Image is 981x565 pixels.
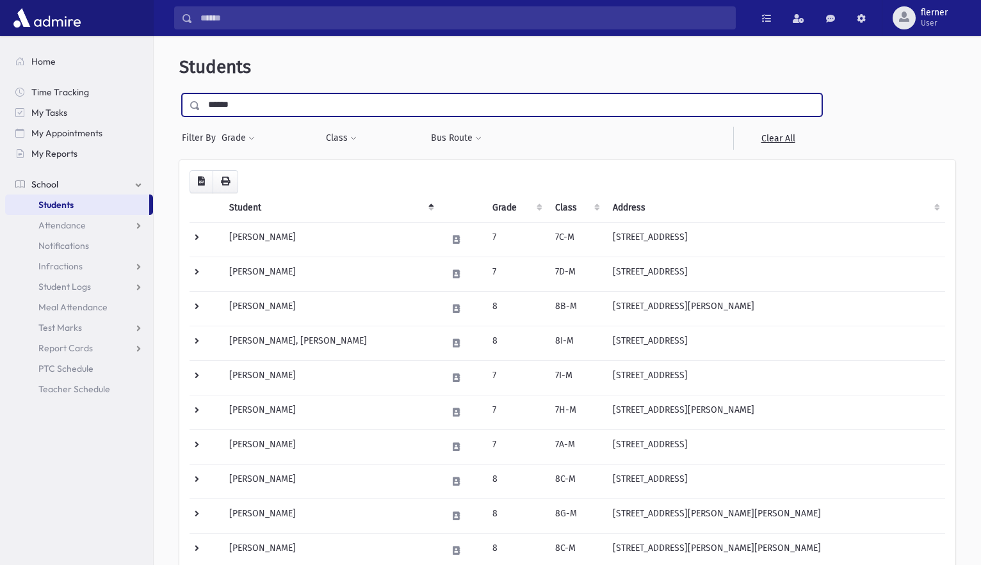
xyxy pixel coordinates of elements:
td: [STREET_ADDRESS] [605,222,945,257]
a: My Reports [5,143,153,164]
td: 7I-M [547,360,605,395]
a: Notifications [5,235,153,256]
th: Student: activate to sort column descending [222,193,439,223]
th: Address: activate to sort column ascending [605,193,945,223]
a: Meal Attendance [5,297,153,317]
a: Attendance [5,215,153,235]
td: [PERSON_NAME] [222,498,439,533]
td: 7C-M [547,222,605,257]
span: Student Logs [38,281,91,292]
td: 7 [485,429,547,464]
a: Teacher Schedule [5,379,153,399]
button: Print [213,170,238,193]
a: School [5,174,153,195]
a: My Tasks [5,102,153,123]
span: Notifications [38,240,89,251]
a: Infractions [5,256,153,276]
span: Meal Attendance [38,301,108,313]
td: 8 [485,326,547,360]
th: Grade: activate to sort column ascending [485,193,547,223]
td: [STREET_ADDRESS] [605,257,945,291]
span: PTC Schedule [38,363,93,374]
a: Clear All [733,127,822,150]
input: Search [193,6,735,29]
td: [PERSON_NAME] [222,395,439,429]
button: Bus Route [430,127,482,150]
a: PTC Schedule [5,358,153,379]
td: 7A-M [547,429,605,464]
td: 8C-M [547,464,605,498]
td: 7 [485,360,547,395]
td: 7 [485,257,547,291]
td: [PERSON_NAME] [222,360,439,395]
td: [STREET_ADDRESS][PERSON_NAME][PERSON_NAME] [605,498,945,533]
button: CSV [190,170,213,193]
a: Home [5,51,153,72]
span: Time Tracking [31,86,89,98]
td: [STREET_ADDRESS][PERSON_NAME] [605,395,945,429]
span: My Reports [31,148,77,159]
td: 7 [485,222,547,257]
span: School [31,179,58,190]
span: flerner [921,8,948,18]
td: [STREET_ADDRESS] [605,464,945,498]
td: [PERSON_NAME] [222,222,439,257]
a: Time Tracking [5,82,153,102]
span: Teacher Schedule [38,383,110,395]
a: Students [5,195,149,215]
span: My Appointments [31,127,102,139]
td: [PERSON_NAME], [PERSON_NAME] [222,326,439,360]
td: [STREET_ADDRESS] [605,429,945,464]
button: Class [325,127,357,150]
a: Student Logs [5,276,153,297]
td: [PERSON_NAME] [222,291,439,326]
td: [PERSON_NAME] [222,257,439,291]
td: 8 [485,291,547,326]
td: 8I-M [547,326,605,360]
span: Attendance [38,219,86,231]
span: Report Cards [38,342,93,354]
span: Filter By [182,131,221,145]
span: User [921,18,948,28]
a: Test Marks [5,317,153,338]
a: My Appointments [5,123,153,143]
td: [PERSON_NAME] [222,464,439,498]
span: Home [31,56,56,67]
td: 8B-M [547,291,605,326]
span: Students [38,199,74,211]
button: Grade [221,127,255,150]
td: [STREET_ADDRESS] [605,326,945,360]
span: My Tasks [31,107,67,118]
td: 8 [485,464,547,498]
td: 7D-M [547,257,605,291]
img: AdmirePro [10,5,84,31]
td: [STREET_ADDRESS][PERSON_NAME] [605,291,945,326]
a: Report Cards [5,338,153,358]
td: 8G-M [547,498,605,533]
td: [PERSON_NAME] [222,429,439,464]
span: Infractions [38,260,83,272]
th: Class: activate to sort column ascending [547,193,605,223]
span: Test Marks [38,322,82,333]
td: 7H-M [547,395,605,429]
td: [STREET_ADDRESS] [605,360,945,395]
td: 7 [485,395,547,429]
td: 8 [485,498,547,533]
span: Students [179,56,251,77]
